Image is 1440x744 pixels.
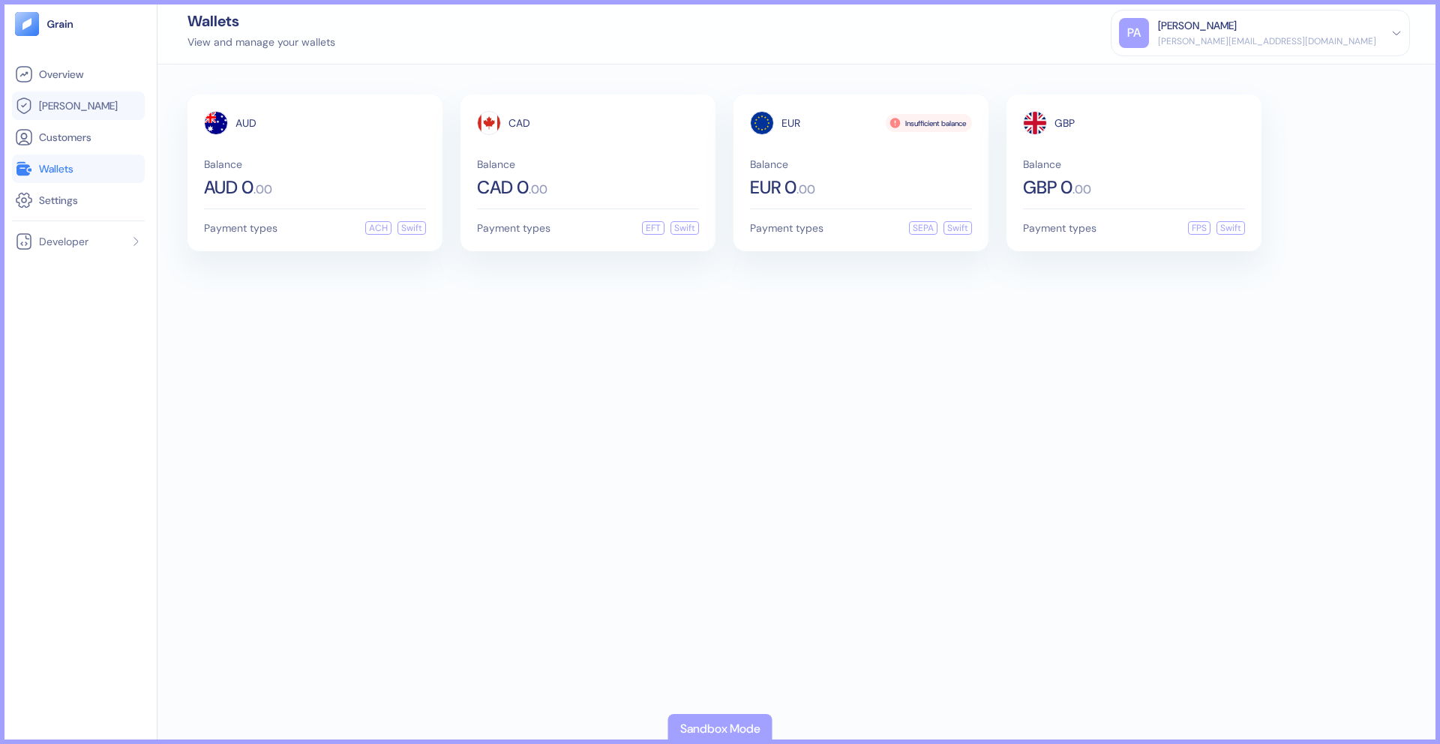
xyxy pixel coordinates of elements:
[39,67,83,82] span: Overview
[1072,184,1091,196] span: . 00
[397,221,426,235] div: Swift
[39,193,78,208] span: Settings
[477,159,699,169] span: Balance
[365,221,391,235] div: ACH
[15,160,142,178] a: Wallets
[39,234,88,249] span: Developer
[46,19,74,29] img: logo
[15,65,142,83] a: Overview
[15,97,142,115] a: [PERSON_NAME]
[235,118,256,128] span: AUD
[1023,223,1096,233] span: Payment types
[1216,221,1245,235] div: Swift
[680,720,760,738] div: Sandbox Mode
[750,178,796,196] span: EUR 0
[529,184,547,196] span: . 00
[886,114,972,132] div: Insufficient balance
[508,118,530,128] span: CAD
[1023,178,1072,196] span: GBP 0
[477,178,529,196] span: CAD 0
[477,223,550,233] span: Payment types
[1188,221,1210,235] div: FPS
[39,98,118,113] span: [PERSON_NAME]
[781,118,800,128] span: EUR
[204,223,277,233] span: Payment types
[1023,159,1245,169] span: Balance
[750,223,823,233] span: Payment types
[670,221,699,235] div: Swift
[1119,18,1149,48] div: PA
[15,128,142,146] a: Customers
[15,191,142,209] a: Settings
[204,159,426,169] span: Balance
[39,161,73,176] span: Wallets
[796,184,815,196] span: . 00
[39,130,91,145] span: Customers
[1158,18,1237,34] div: [PERSON_NAME]
[642,221,664,235] div: EFT
[253,184,272,196] span: . 00
[909,221,937,235] div: SEPA
[750,159,972,169] span: Balance
[943,221,972,235] div: Swift
[187,34,335,50] div: View and manage your wallets
[1054,118,1075,128] span: GBP
[15,12,39,36] img: logo-tablet-V2.svg
[187,13,335,28] div: Wallets
[204,178,253,196] span: AUD 0
[1158,34,1376,48] div: [PERSON_NAME][EMAIL_ADDRESS][DOMAIN_NAME]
